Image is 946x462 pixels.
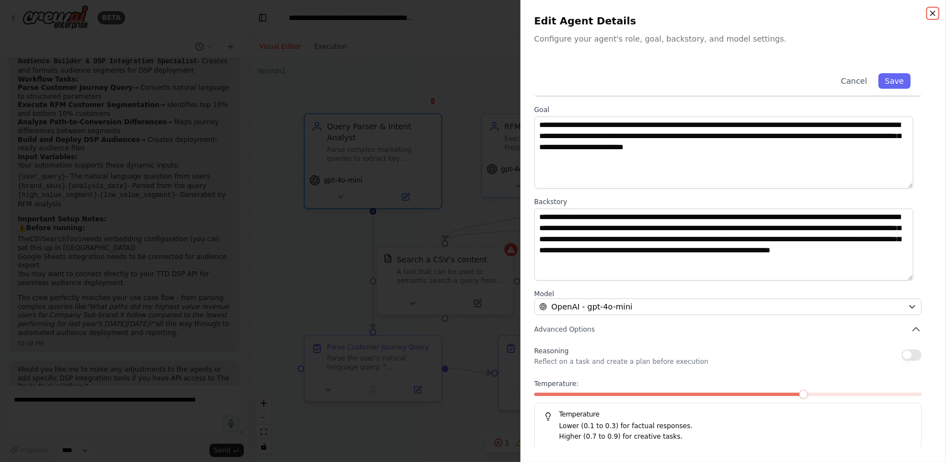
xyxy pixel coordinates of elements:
[534,298,922,315] button: OpenAI - gpt-4o-mini
[834,73,873,89] button: Cancel
[534,379,579,388] span: Temperature:
[534,324,922,335] button: Advanced Options
[559,421,912,432] p: Lower (0.1 to 0.3) for factual responses.
[534,33,933,44] p: Configure your agent's role, goal, backstory, and model settings.
[534,290,922,298] label: Model
[551,301,632,312] span: OpenAI - gpt-4o-mini
[878,73,911,89] button: Save
[534,13,933,29] h2: Edit Agent Details
[534,197,922,206] label: Backstory
[544,410,912,419] h5: Temperature
[534,347,569,355] span: Reasoning
[534,325,595,334] span: Advanced Options
[534,105,922,114] label: Goal
[559,431,912,443] p: Higher (0.7 to 0.9) for creative tasks.
[534,357,708,366] p: Reflect on a task and create a plan before execution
